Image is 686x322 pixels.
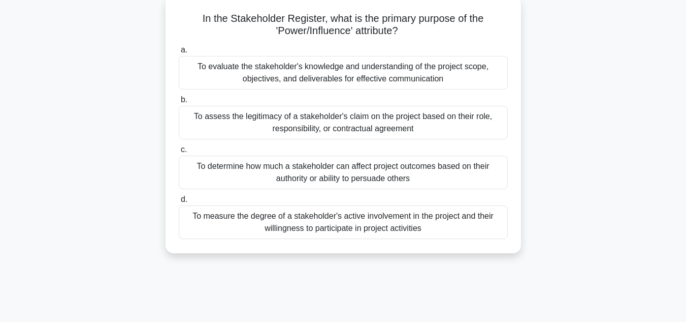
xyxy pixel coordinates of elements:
span: a. [181,45,187,54]
div: To assess the legitimacy of a stakeholder's claim on the project based on their role, responsibil... [179,106,508,139]
div: To measure the degree of a stakeholder's active involvement in the project and their willingness ... [179,206,508,239]
div: To determine how much a stakeholder can affect project outcomes based on their authority or abili... [179,156,508,189]
span: b. [181,95,187,104]
span: c. [181,145,187,154]
div: To evaluate the stakeholder's knowledge and understanding of the project scope, objectives, and d... [179,56,508,90]
span: d. [181,195,187,203]
h5: In the Stakeholder Register, what is the primary purpose of the 'Power/Influence' attribute? [178,12,509,38]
